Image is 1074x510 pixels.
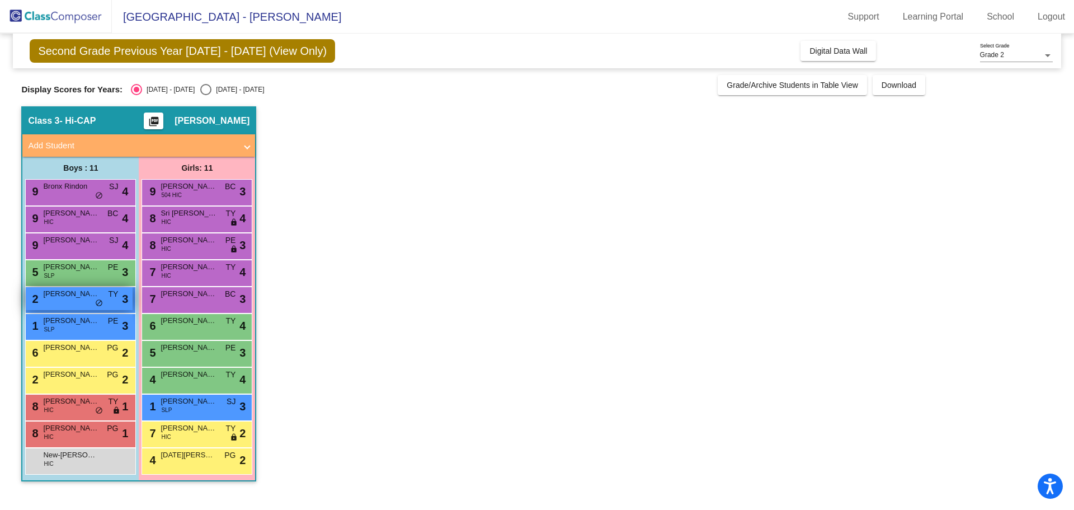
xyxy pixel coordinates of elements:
[161,450,216,461] span: [DATE][PERSON_NAME]
[109,181,118,193] span: SJ
[161,235,216,246] span: [PERSON_NAME]
[161,315,216,326] span: [PERSON_NAME]
[147,293,156,305] span: 7
[44,272,54,280] span: SLP
[978,8,1023,26] a: School
[44,218,53,226] span: HIC
[161,261,216,273] span: [PERSON_NAME]
[44,406,53,414] span: HIC
[122,398,128,415] span: 1
[43,369,99,380] span: [PERSON_NAME]
[29,239,38,251] span: 9
[226,261,236,273] span: TY
[95,406,103,415] span: do_not_disturb_alt
[43,396,99,407] span: [PERSON_NAME]
[29,373,38,386] span: 2
[43,342,99,353] span: [PERSON_NAME]
[122,291,128,307] span: 3
[147,454,156,466] span: 4
[43,288,99,300] span: [PERSON_NAME]
[22,157,139,179] div: Boys : 11
[122,183,128,200] span: 4
[43,181,99,192] span: Bronx Rindon
[29,347,38,359] span: 6
[95,191,103,200] span: do_not_disturb_alt
[28,139,236,152] mat-panel-title: Add Student
[239,317,246,334] span: 4
[800,41,876,61] button: Digital Data Wall
[239,264,246,280] span: 4
[161,369,216,380] span: [PERSON_NAME]
[161,342,216,353] span: [PERSON_NAME]
[161,272,171,280] span: HIC
[144,113,163,129] button: Print Students Details
[122,317,128,334] span: 3
[1029,8,1074,26] a: Logout
[225,288,235,300] span: BC
[147,212,156,224] span: 8
[147,185,156,198] span: 9
[718,75,867,95] button: Grade/Archive Students in Table View
[44,325,54,334] span: SLP
[147,320,156,332] span: 6
[43,261,99,273] span: [PERSON_NAME]
[44,460,53,468] span: HIC
[230,218,238,227] span: lock
[239,398,246,415] span: 3
[882,81,916,90] span: Download
[30,39,335,63] span: Second Grade Previous Year [DATE] - [DATE] (View Only)
[161,433,171,441] span: HIC
[839,8,888,26] a: Support
[122,264,128,280] span: 3
[227,396,235,408] span: SJ
[161,406,172,414] span: SLP
[224,450,235,461] span: PG
[226,369,236,381] span: TY
[22,134,255,157] mat-expansion-panel-header: Add Student
[29,320,38,332] span: 1
[29,293,38,305] span: 2
[107,369,118,381] span: PG
[230,433,238,442] span: lock
[239,237,246,254] span: 3
[239,210,246,227] span: 4
[142,85,195,95] div: [DATE] - [DATE]
[43,450,99,461] span: New-[PERSON_NAME]
[239,183,246,200] span: 3
[107,208,118,219] span: BC
[239,291,246,307] span: 3
[108,315,119,327] span: PE
[873,75,925,95] button: Download
[809,46,867,55] span: Digital Data Wall
[29,400,38,413] span: 8
[226,315,236,327] span: TY
[21,85,123,95] span: Display Scores for Years:
[225,342,236,354] span: PE
[139,157,255,179] div: Girls: 11
[109,396,119,408] span: TY
[175,115,249,127] span: [PERSON_NAME]
[161,218,171,226] span: HIC
[147,266,156,278] span: 7
[122,371,128,388] span: 2
[161,191,182,199] span: 504 HIC
[122,344,128,361] span: 2
[147,347,156,359] span: 5
[43,423,99,434] span: [PERSON_NAME]
[44,433,53,441] span: HIC
[29,185,38,198] span: 9
[43,208,99,219] span: [PERSON_NAME]
[109,288,119,300] span: TY
[161,396,216,407] span: [PERSON_NAME]
[894,8,973,26] a: Learning Portal
[727,81,858,90] span: Grade/Archive Students in Table View
[239,371,246,388] span: 4
[161,423,216,434] span: [PERSON_NAME]
[95,299,103,308] span: do_not_disturb_alt
[161,181,216,192] span: [PERSON_NAME] [PERSON_NAME]
[147,427,156,439] span: 7
[147,400,156,413] span: 1
[108,261,119,273] span: PE
[43,315,99,326] span: [PERSON_NAME]
[225,181,235,193] span: BC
